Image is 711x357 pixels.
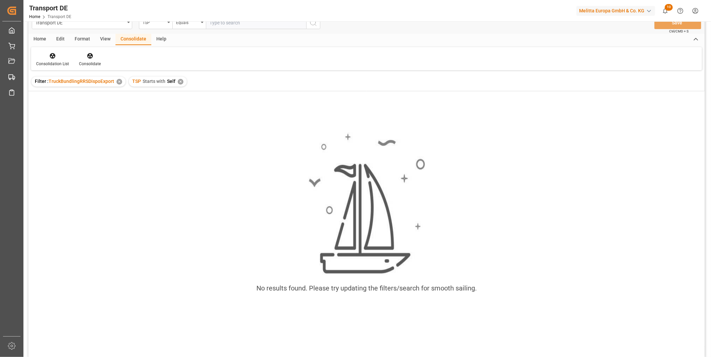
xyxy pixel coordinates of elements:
button: open menu [172,16,206,29]
span: TSP [132,79,141,84]
button: Save [654,16,701,29]
div: ✕ [178,79,183,85]
div: Edit [51,34,70,45]
div: Help [151,34,171,45]
span: TruckBundlingRRSDispoExport [49,79,114,84]
div: Consolidation List [36,61,69,67]
button: Help Center [673,3,688,18]
a: Home [29,14,40,19]
span: 10 [665,4,673,11]
div: Consolidate [115,34,151,45]
span: Self [167,79,175,84]
button: open menu [139,16,172,29]
div: View [95,34,115,45]
div: Melitta Europa GmbH & Co. KG [576,6,655,16]
span: Ctrl/CMD + S [669,29,689,34]
span: Starts with [143,79,165,84]
div: Consolidate [79,61,101,67]
img: smooth_sailing.jpeg [308,132,425,275]
div: Format [70,34,95,45]
button: Melitta Europa GmbH & Co. KG [576,4,658,17]
button: open menu [32,16,132,29]
button: show 10 new notifications [658,3,673,18]
div: Equals [176,18,199,26]
input: Type to search [206,16,306,29]
span: Filter : [35,79,49,84]
div: No results found. Please try updating the filters/search for smooth sailing. [256,283,477,293]
div: Home [28,34,51,45]
div: Transport DE [29,3,71,13]
div: TSP [143,18,165,26]
div: Transport DE [35,18,125,26]
button: search button [306,16,320,29]
div: ✕ [116,79,122,85]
